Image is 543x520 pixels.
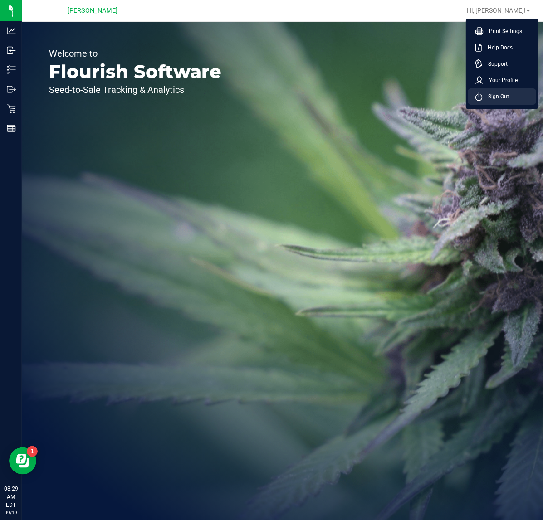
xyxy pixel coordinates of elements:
inline-svg: Outbound [7,85,16,94]
inline-svg: Inventory [7,65,16,74]
a: Help Docs [475,43,533,52]
li: Sign Out [468,88,536,105]
span: Support [483,59,508,68]
span: Your Profile [484,76,518,85]
span: Help Docs [482,43,513,52]
inline-svg: Retail [7,104,16,113]
span: Sign Out [483,92,509,101]
span: Print Settings [484,27,522,36]
iframe: Resource center unread badge [27,446,38,457]
p: Seed-to-Sale Tracking & Analytics [49,85,221,94]
p: 08:29 AM EDT [4,485,18,509]
p: Flourish Software [49,63,221,81]
iframe: Resource center [9,447,36,475]
p: 09/19 [4,509,18,516]
a: Support [475,59,533,68]
inline-svg: Inbound [7,46,16,55]
span: Hi, [PERSON_NAME]! [467,7,526,14]
span: [PERSON_NAME] [68,7,117,15]
inline-svg: Reports [7,124,16,133]
p: Welcome to [49,49,221,58]
inline-svg: Analytics [7,26,16,35]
